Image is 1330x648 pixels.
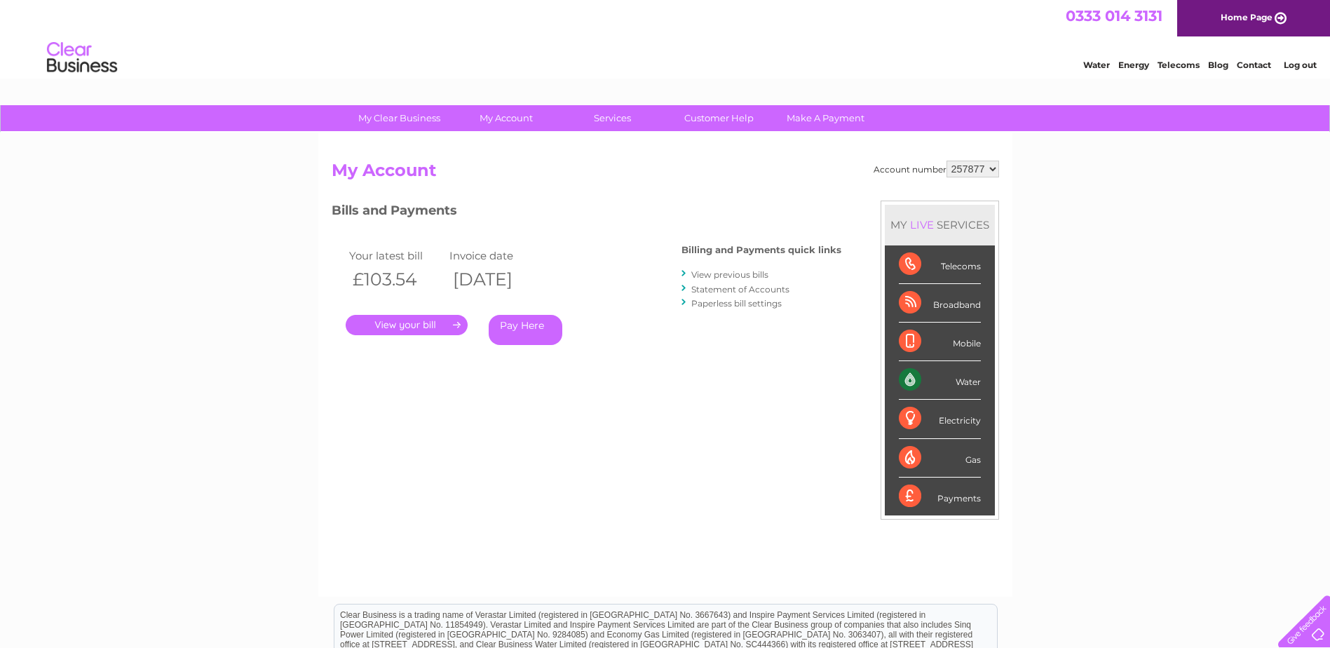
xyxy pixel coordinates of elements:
[899,478,981,515] div: Payments
[1237,60,1271,70] a: Contact
[448,105,564,131] a: My Account
[1066,7,1162,25] a: 0333 014 3131
[1208,60,1228,70] a: Blog
[899,284,981,323] div: Broadband
[446,246,547,265] td: Invoice date
[332,201,841,225] h3: Bills and Payments
[446,265,547,294] th: [DATE]
[346,265,447,294] th: £103.54
[341,105,457,131] a: My Clear Business
[661,105,777,131] a: Customer Help
[346,246,447,265] td: Your latest bill
[332,161,999,187] h2: My Account
[555,105,670,131] a: Services
[691,298,782,309] a: Paperless bill settings
[899,400,981,438] div: Electricity
[346,315,468,335] a: .
[46,36,118,79] img: logo.png
[907,218,937,231] div: LIVE
[899,245,981,284] div: Telecoms
[691,269,768,280] a: View previous bills
[899,323,981,361] div: Mobile
[681,245,841,255] h4: Billing and Payments quick links
[768,105,883,131] a: Make A Payment
[1118,60,1149,70] a: Energy
[1158,60,1200,70] a: Telecoms
[1284,60,1317,70] a: Log out
[899,439,981,478] div: Gas
[489,315,562,345] a: Pay Here
[874,161,999,177] div: Account number
[334,8,997,68] div: Clear Business is a trading name of Verastar Limited (registered in [GEOGRAPHIC_DATA] No. 3667643...
[691,284,789,295] a: Statement of Accounts
[899,361,981,400] div: Water
[1083,60,1110,70] a: Water
[885,205,995,245] div: MY SERVICES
